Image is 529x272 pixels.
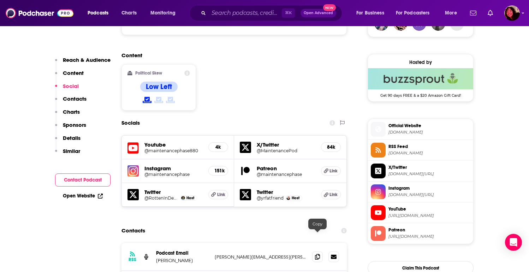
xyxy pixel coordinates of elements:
[121,224,145,237] h2: Contacts
[504,5,520,21] button: Show profile menu
[257,172,315,177] a: @maintenancephase
[55,148,80,161] button: Similar
[371,226,470,241] a: Patreon[URL][DOMAIN_NAME]
[55,173,111,187] button: Contact Podcast
[6,6,73,20] img: Podchaser - Follow, Share and Rate Podcasts
[396,8,430,18] span: For Podcasters
[135,71,162,76] h2: Political Skew
[445,8,457,18] span: More
[329,192,338,197] span: Link
[63,70,84,76] p: Content
[504,5,520,21] img: User Profile
[368,68,473,89] img: Buzzsprout Deal: Get 90 days FREE & a $20 Amazon Gift Card!
[371,143,470,158] a: RSS Feed[DOMAIN_NAME]
[321,166,341,176] a: Link
[308,219,327,229] div: Copy
[368,68,473,97] a: Buzzsprout Deal: Get 90 days FREE & a $20 Amazon Gift Card!
[257,165,315,172] h5: Patreon
[388,150,470,156] span: feeds.buzzsprout.com
[388,234,470,239] span: https://www.patreon.com/maintenancephase
[388,123,470,129] span: Official Website
[257,195,284,201] a: @yrfatfriend
[144,172,203,177] a: @maintenancephase
[129,257,136,262] h3: RSS
[63,122,86,128] p: Sponsors
[388,206,470,212] span: YouTube
[388,171,470,177] span: twitter.com/MaintenancePod
[257,148,315,153] a: @MaintenancePod
[208,190,228,199] a: Link
[144,189,203,195] h5: Twitter
[63,108,80,115] p: Charts
[156,250,209,256] p: Podcast Email
[214,144,222,150] h5: 4k
[388,164,470,171] span: X/Twitter
[156,258,209,264] p: [PERSON_NAME]
[121,116,140,130] h2: Socials
[304,11,333,15] span: Open Advanced
[388,192,470,197] span: instagram.com/maintenancephase
[356,8,384,18] span: For Business
[440,7,466,19] button: open menu
[63,83,79,89] p: Social
[257,189,315,195] h5: Twitter
[55,135,81,148] button: Details
[144,141,203,148] h5: Youtube
[214,168,222,174] h5: 151k
[63,95,87,102] p: Contacts
[388,130,470,135] span: maintenancephase.com
[55,70,84,83] button: Content
[321,190,341,199] a: Link
[371,164,470,178] a: X/Twitter[DOMAIN_NAME][URL]
[371,122,470,137] a: Official Website[DOMAIN_NAME]
[292,196,299,200] span: Host
[215,254,307,260] p: [PERSON_NAME][EMAIL_ADDRESS][PERSON_NAME][DOMAIN_NAME]
[55,57,111,70] button: Reach & Audience
[257,141,315,148] h5: X/Twitter
[286,196,290,200] img: Aubrey Gordon
[63,193,103,199] a: Open Website
[391,7,440,19] button: open menu
[145,7,185,19] button: open menu
[282,8,295,18] span: ⌘ K
[388,227,470,233] span: Patreon
[146,82,172,91] h4: Low Left
[121,52,341,59] h2: Content
[323,4,336,11] span: New
[55,95,87,108] button: Contacts
[301,9,336,17] button: Open AdvancedNew
[117,7,141,19] a: Charts
[144,148,203,153] a: @maintenancephase880
[388,185,470,191] span: Instagram
[196,5,349,21] div: Search podcasts, credits, & more...
[150,8,176,18] span: Monitoring
[63,135,81,141] p: Details
[55,122,86,135] button: Sponsors
[63,148,80,154] p: Similar
[121,8,137,18] span: Charts
[144,165,203,172] h5: Instagram
[209,7,282,19] input: Search podcasts, credits, & more...
[144,195,178,201] a: @RottenInDenmark
[467,7,479,19] a: Show notifications dropdown
[371,205,470,220] a: YouTube[URL][DOMAIN_NAME]
[368,89,473,98] span: Get 90 days FREE & a $20 Amazon Gift Card!
[351,7,393,19] button: open menu
[186,196,194,200] span: Host
[485,7,496,19] a: Show notifications dropdown
[505,234,522,251] div: Open Intercom Messenger
[83,7,118,19] button: open menu
[127,165,139,177] img: iconImage
[368,59,473,65] div: Hosted by
[504,5,520,21] span: Logged in as Kathryn-Musilek
[88,8,108,18] span: Podcasts
[388,213,470,218] span: https://www.youtube.com/@maintenancephase880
